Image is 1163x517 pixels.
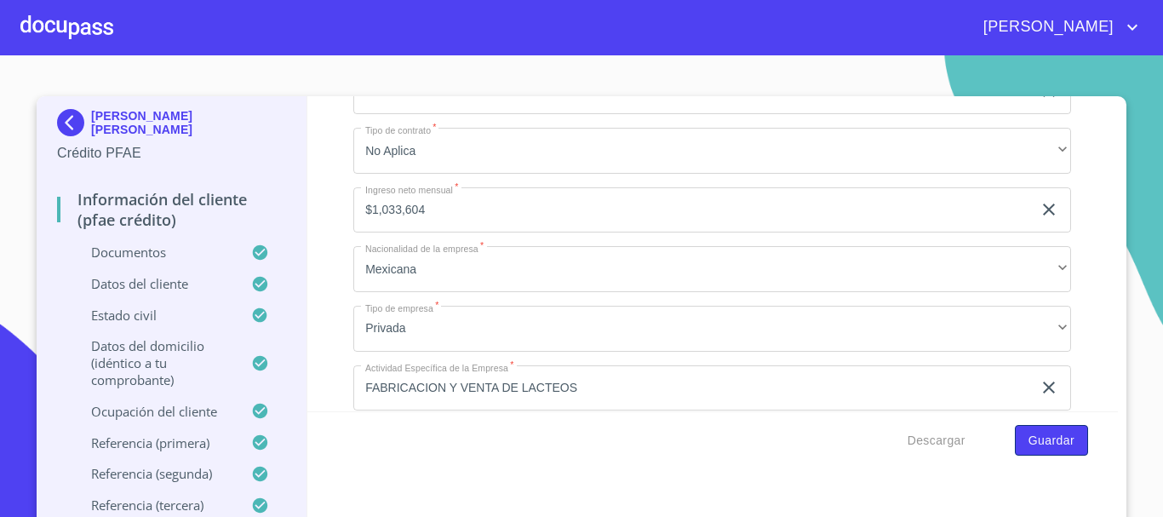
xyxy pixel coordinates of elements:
[1028,430,1074,451] span: Guardar
[353,306,1071,352] div: Privada
[57,307,251,324] p: Estado Civil
[57,465,251,482] p: Referencia (segunda)
[353,128,1071,174] div: No Aplica
[908,430,965,451] span: Descargar
[57,109,91,136] img: Docupass spot blue
[57,403,251,420] p: Ocupación del Cliente
[353,246,1071,292] div: Mexicana
[57,143,286,164] p: Crédito PFAE
[1015,425,1088,457] button: Guardar
[1039,199,1059,220] button: clear input
[57,337,251,388] p: Datos del domicilio (idéntico a tu comprobante)
[1039,377,1059,398] button: clear input
[901,425,972,457] button: Descargar
[971,14,1143,41] button: account of current user
[57,189,286,230] p: Información del cliente (PFAE crédito)
[57,497,251,514] p: Referencia (tercera)
[971,14,1122,41] span: [PERSON_NAME]
[57,275,251,292] p: Datos del cliente
[57,244,251,261] p: Documentos
[57,109,286,143] div: [PERSON_NAME] [PERSON_NAME]
[91,109,286,136] p: [PERSON_NAME] [PERSON_NAME]
[57,434,251,451] p: Referencia (primera)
